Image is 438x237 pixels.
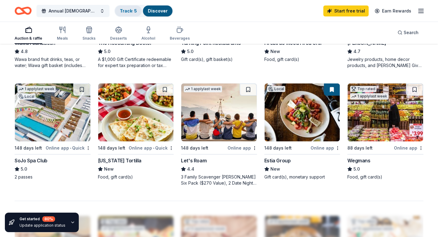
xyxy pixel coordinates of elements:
[36,5,109,17] button: Annual [DEMOGRAPHIC_DATA] Night Out
[70,146,71,150] span: •
[98,174,174,180] div: Food, gift card(s)
[15,157,47,164] div: SoJo Spa Club
[21,165,27,173] span: 5.0
[181,83,257,186] a: Image for Let's Roam1 applylast week148 days leftOnline appLet's Roam4.43 Family Scavenger [PERSO...
[21,48,28,55] span: 4.8
[15,83,91,180] a: Image for SoJo Spa Club1 applylast weekLocal148 days leftOnline app•QuickSoJo Spa Club5.02 passes
[393,27,423,39] button: Search
[353,165,360,173] span: 5.0
[15,36,42,41] div: Auction & raffle
[141,36,155,41] div: Alcohol
[98,83,174,141] img: Image for California Tortilla
[120,8,137,13] a: Track· 5
[57,24,68,44] button: Meals
[82,36,96,41] div: Snacks
[104,48,110,55] span: 5.0
[353,48,360,55] span: 4.7
[348,83,423,141] img: Image for Wegmans
[82,24,96,44] button: Snacks
[170,36,190,41] div: Beverages
[350,93,388,100] div: 1 apply last week
[57,36,68,41] div: Meals
[110,24,127,44] button: Desserts
[187,165,194,173] span: 4.4
[311,144,340,152] div: Online app
[267,86,285,92] div: Local
[98,83,174,180] a: Image for California Tortilla148 days leftOnline app•Quick[US_STATE] TortillaNewFood, gift card(s)
[15,83,90,141] img: Image for SoJo Spa Club
[129,144,174,152] div: Online app Quick
[347,83,423,180] a: Image for WegmansTop rated1 applylast week88 days leftOnline appWegmans5.0Food, gift card(s)
[270,165,280,173] span: New
[184,86,222,92] div: 1 apply last week
[264,56,340,62] div: Food, gift card(s)
[264,144,292,152] div: 148 days left
[323,5,369,16] a: Start free trial
[347,157,370,164] div: Wegmans
[98,157,141,164] div: [US_STATE] Tortilla
[264,83,340,180] a: Image for Estia GroupLocal148 days leftOnline appEstia GroupNewGift card(s), monetary support
[15,4,32,18] a: Home
[42,216,55,222] div: 80 %
[181,144,208,152] div: 148 days left
[15,174,91,180] div: 2 passes
[15,144,42,152] div: 148 days left
[187,48,193,55] span: 5.0
[371,5,415,16] a: Earn Rewards
[404,29,419,36] span: Search
[264,174,340,180] div: Gift card(s), monetary support
[181,174,257,186] div: 3 Family Scavenger [PERSON_NAME] Six Pack ($270 Value), 2 Date Night Scavenger [PERSON_NAME] Two ...
[110,36,127,41] div: Desserts
[270,48,280,55] span: New
[15,24,42,44] button: Auction & raffle
[141,24,155,44] button: Alcohol
[181,157,207,164] div: Let's Roam
[19,216,65,222] div: Get started
[114,5,173,17] button: Track· 5Discover
[98,56,174,69] div: A $1,000 Gift Certificate redeemable for expert tax preparation or tax resolution services—recipi...
[153,146,154,150] span: •
[181,83,257,141] img: Image for Let's Roam
[15,56,91,69] div: Wawa brand fruit drinks, teas, or water; Wawa gift basket (includes Wawa products and coupons)
[350,86,377,92] div: Top rated
[49,7,97,15] span: Annual [DEMOGRAPHIC_DATA] Night Out
[181,56,257,62] div: Gift card(s), gift basket(s)
[228,144,257,152] div: Online app
[98,144,125,152] div: 148 days left
[148,8,168,13] a: Discover
[394,144,423,152] div: Online app
[347,56,423,69] div: Jewelry products, home decor products, and [PERSON_NAME] Gives Back event in-store or online (or ...
[264,157,291,164] div: Estia Group
[347,144,373,152] div: 88 days left
[19,223,65,228] div: Update application status
[46,144,91,152] div: Online app Quick
[170,24,190,44] button: Beverages
[265,83,340,141] img: Image for Estia Group
[347,174,423,180] div: Food, gift card(s)
[17,86,56,92] div: 1 apply last week
[17,94,36,100] div: Local
[104,165,114,173] span: New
